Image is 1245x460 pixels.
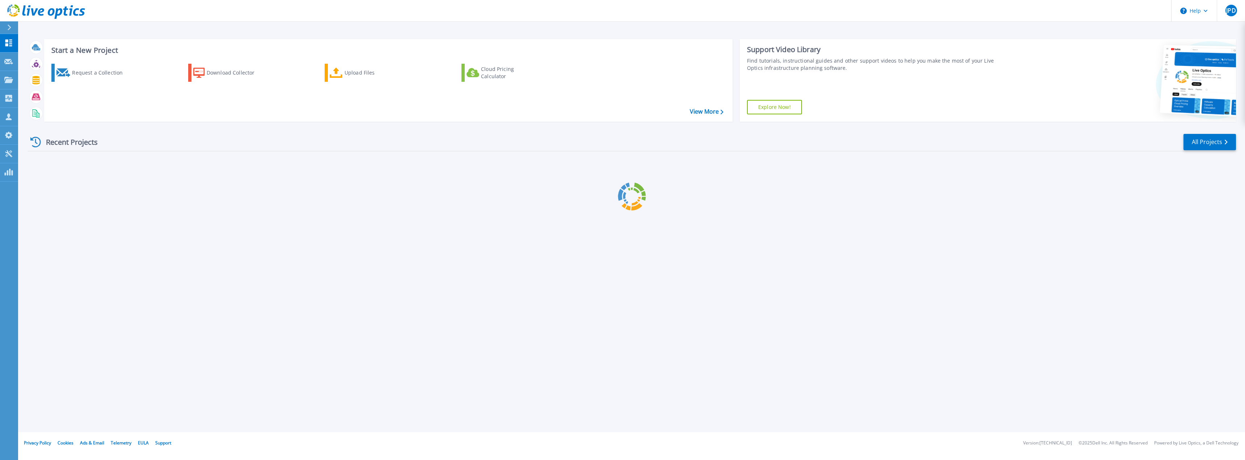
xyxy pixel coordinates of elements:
[155,440,171,446] a: Support
[51,64,132,82] a: Request a Collection
[72,66,130,80] div: Request a Collection
[747,57,1006,72] div: Find tutorials, instructional guides and other support videos to help you make the most of your L...
[690,108,723,115] a: View More
[461,64,542,82] a: Cloud Pricing Calculator
[481,66,539,80] div: Cloud Pricing Calculator
[28,133,107,151] div: Recent Projects
[51,46,723,54] h3: Start a New Project
[1023,441,1072,446] li: Version: [TECHNICAL_ID]
[80,440,104,446] a: Ads & Email
[188,64,269,82] a: Download Collector
[1079,441,1148,446] li: © 2025 Dell Inc. All Rights Reserved
[325,64,405,82] a: Upload Files
[1154,441,1238,446] li: Powered by Live Optics, a Dell Technology
[747,100,802,114] a: Explore Now!
[747,45,1006,54] div: Support Video Library
[1183,134,1236,150] a: All Projects
[345,66,402,80] div: Upload Files
[207,66,265,80] div: Download Collector
[111,440,131,446] a: Telemetry
[1226,8,1236,13] span: JPD
[24,440,51,446] a: Privacy Policy
[138,440,149,446] a: EULA
[58,440,73,446] a: Cookies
